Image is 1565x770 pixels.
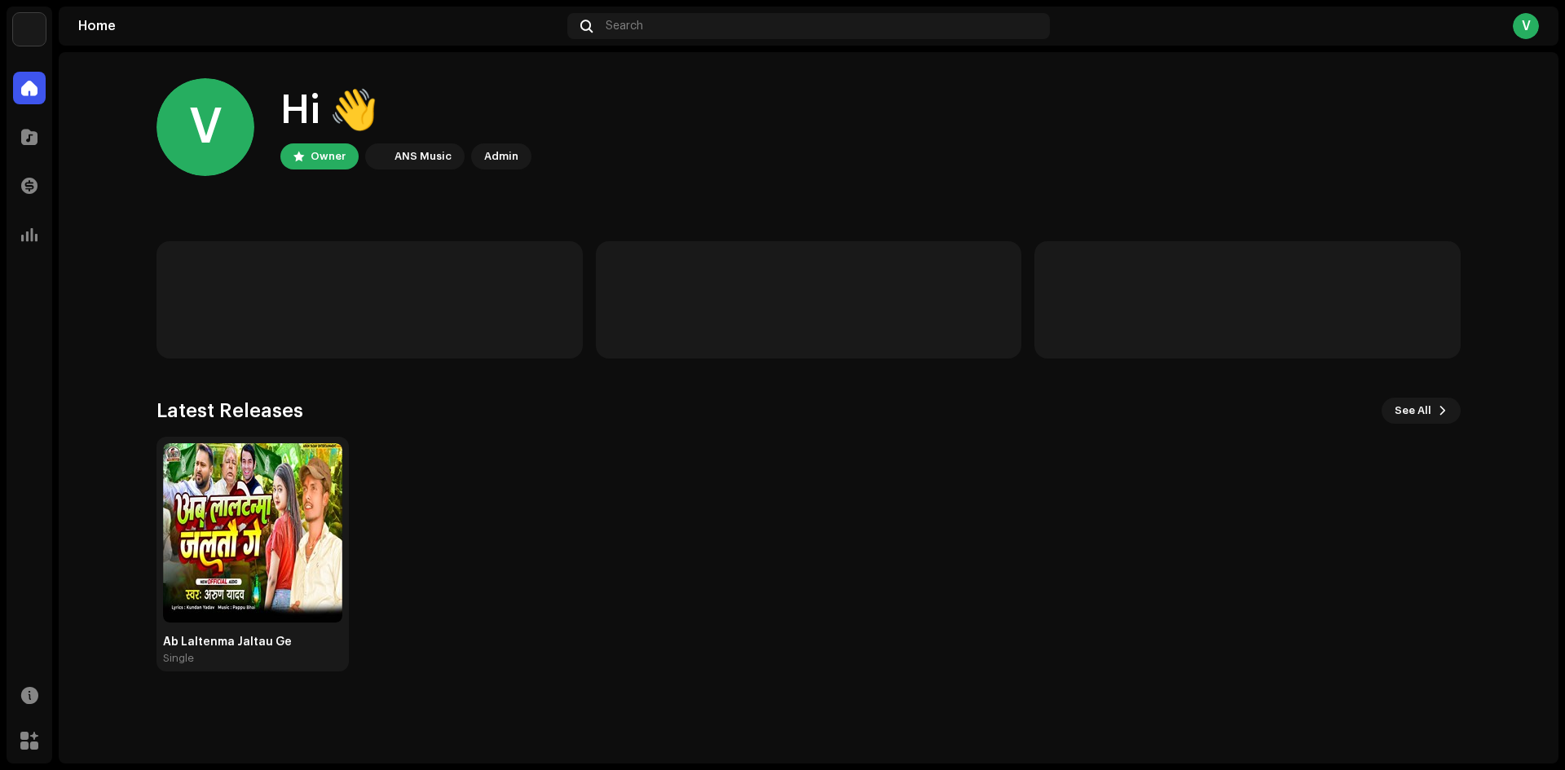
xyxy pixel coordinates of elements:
[163,443,342,623] img: 81743ecb-8509-4eee-b871-a4fe9ec8326e
[1395,394,1431,427] span: See All
[395,147,452,166] div: ANS Music
[156,78,254,176] div: V
[156,398,303,424] h3: Latest Releases
[311,147,346,166] div: Owner
[78,20,561,33] div: Home
[280,85,531,137] div: Hi 👋
[606,20,643,33] span: Search
[1513,13,1539,39] div: V
[163,636,342,649] div: Ab Laltenma Jaltau Ge
[13,13,46,46] img: bb356b9b-6e90-403f-adc8-c282c7c2e227
[1382,398,1461,424] button: See All
[163,652,194,665] div: Single
[368,147,388,166] img: bb356b9b-6e90-403f-adc8-c282c7c2e227
[484,147,518,166] div: Admin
